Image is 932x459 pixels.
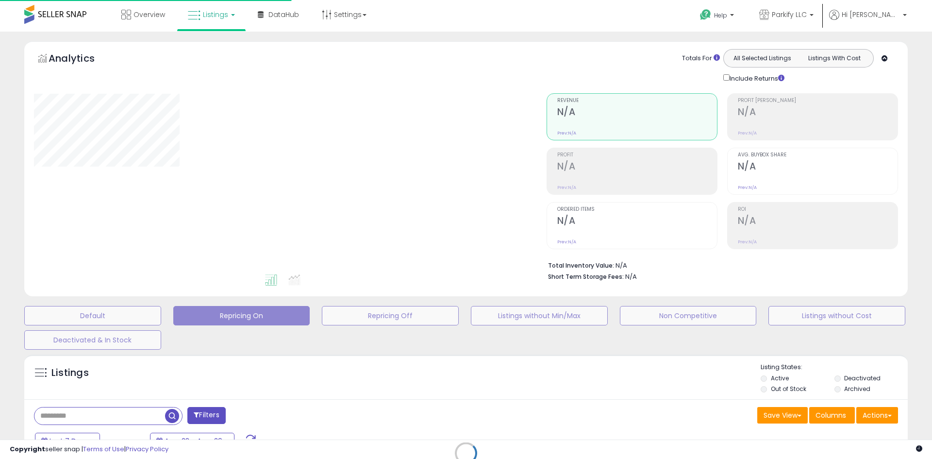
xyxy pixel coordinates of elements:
[682,54,720,63] div: Totals For
[738,130,757,136] small: Prev: N/A
[548,272,624,281] b: Short Term Storage Fees:
[10,445,168,454] div: seller snap | |
[557,106,717,119] h2: N/A
[557,153,717,158] span: Profit
[322,306,459,325] button: Repricing Off
[203,10,228,19] span: Listings
[557,130,576,136] small: Prev: N/A
[738,98,898,103] span: Profit [PERSON_NAME]
[620,306,757,325] button: Non Competitive
[716,72,796,84] div: Include Returns
[471,306,608,325] button: Listings without Min/Max
[24,306,161,325] button: Default
[738,153,898,158] span: Avg. Buybox Share
[699,9,712,21] i: Get Help
[738,106,898,119] h2: N/A
[625,272,637,281] span: N/A
[557,207,717,212] span: Ordered Items
[24,330,161,350] button: Deactivated & In Stock
[714,11,727,19] span: Help
[829,10,907,32] a: Hi [PERSON_NAME]
[738,185,757,190] small: Prev: N/A
[548,259,891,271] li: N/A
[133,10,165,19] span: Overview
[268,10,299,19] span: DataHub
[726,52,799,65] button: All Selected Listings
[738,239,757,245] small: Prev: N/A
[548,261,614,270] b: Total Inventory Value:
[798,52,870,65] button: Listings With Cost
[557,185,576,190] small: Prev: N/A
[842,10,900,19] span: Hi [PERSON_NAME]
[10,444,45,454] strong: Copyright
[738,161,898,174] h2: N/A
[768,306,905,325] button: Listings without Cost
[772,10,807,19] span: Parkify LLC
[173,306,310,325] button: Repricing On
[557,161,717,174] h2: N/A
[738,215,898,228] h2: N/A
[692,1,744,32] a: Help
[557,239,576,245] small: Prev: N/A
[49,51,114,68] h5: Analytics
[557,98,717,103] span: Revenue
[738,207,898,212] span: ROI
[557,215,717,228] h2: N/A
